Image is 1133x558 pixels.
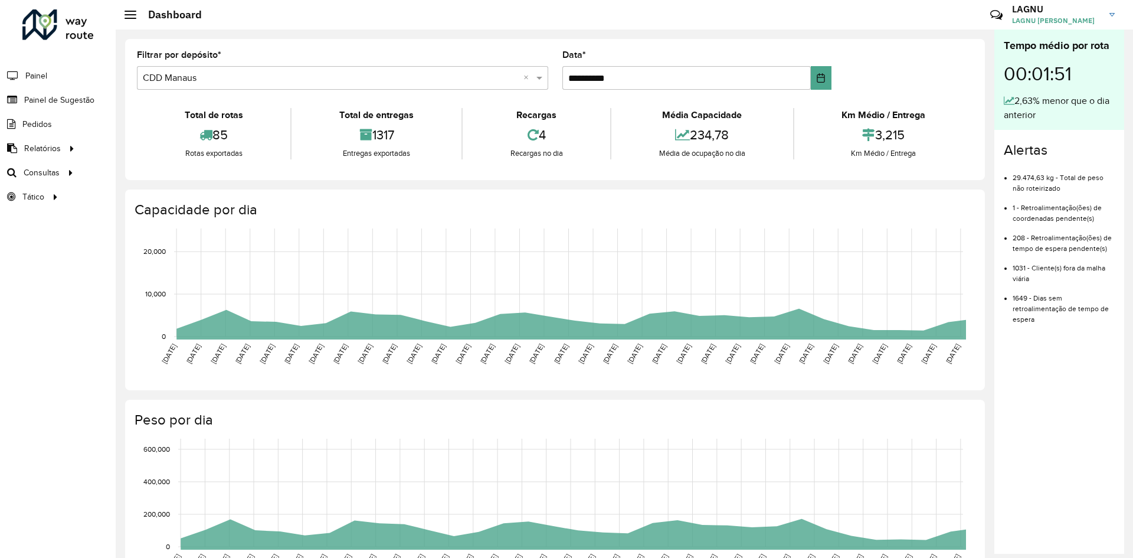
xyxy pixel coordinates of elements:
[307,342,325,365] text: [DATE]
[466,122,607,148] div: 4
[748,342,765,365] text: [DATE]
[143,247,166,255] text: 20,000
[523,71,533,85] span: Clear all
[1013,254,1115,284] li: 1031 - Cliente(s) fora da malha viária
[1013,164,1115,194] li: 29.474,63 kg - Total de peso não roteirizado
[24,167,60,179] span: Consultas
[479,342,496,365] text: [DATE]
[185,342,202,365] text: [DATE]
[699,342,716,365] text: [DATE]
[552,342,569,365] text: [DATE]
[24,94,94,106] span: Painel de Sugestão
[797,148,970,159] div: Km Médio / Entrega
[811,66,831,90] button: Choose Date
[797,122,970,148] div: 3,215
[528,342,545,365] text: [DATE]
[944,342,961,365] text: [DATE]
[258,342,276,365] text: [DATE]
[1013,224,1115,254] li: 208 - Retroalimentação(ões) de tempo de espera pendente(s)
[166,543,170,550] text: 0
[984,2,1009,28] a: Contato Rápido
[294,148,458,159] div: Entregas exportadas
[294,122,458,148] div: 1317
[1013,284,1115,325] li: 1649 - Dias sem retroalimentação de tempo de espera
[1012,4,1101,15] h3: LAGNU
[797,342,814,365] text: [DATE]
[140,148,287,159] div: Rotas exportadas
[675,342,692,365] text: [DATE]
[1013,194,1115,224] li: 1 - Retroalimentação(ões) de coordenadas pendente(s)
[650,342,667,365] text: [DATE]
[234,342,251,365] text: [DATE]
[162,332,166,340] text: 0
[143,478,170,485] text: 400,000
[871,342,888,365] text: [DATE]
[577,342,594,365] text: [DATE]
[466,108,607,122] div: Recargas
[1004,94,1115,122] div: 2,63% menor que o dia anterior
[614,122,790,148] div: 234,78
[724,342,741,365] text: [DATE]
[22,191,44,203] span: Tático
[135,412,973,429] h4: Peso por dia
[143,510,170,518] text: 200,000
[140,122,287,148] div: 85
[145,290,166,298] text: 10,000
[135,201,973,218] h4: Capacidade por dia
[1012,15,1101,26] span: LAGNU [PERSON_NAME]
[601,342,618,365] text: [DATE]
[430,342,447,365] text: [DATE]
[614,148,790,159] div: Média de ocupação no dia
[562,48,586,62] label: Data
[209,342,227,365] text: [DATE]
[895,342,912,365] text: [DATE]
[294,108,458,122] div: Total de entregas
[797,108,970,122] div: Km Médio / Entrega
[356,342,374,365] text: [DATE]
[161,342,178,365] text: [DATE]
[381,342,398,365] text: [DATE]
[140,108,287,122] div: Total de rotas
[1004,54,1115,94] div: 00:01:51
[25,70,47,82] span: Painel
[137,48,221,62] label: Filtrar por depósito
[503,342,520,365] text: [DATE]
[405,342,423,365] text: [DATE]
[822,342,839,365] text: [DATE]
[22,118,52,130] span: Pedidos
[614,108,790,122] div: Média Capacidade
[143,445,170,453] text: 600,000
[626,342,643,365] text: [DATE]
[136,8,202,21] h2: Dashboard
[454,342,471,365] text: [DATE]
[24,142,61,155] span: Relatórios
[1004,38,1115,54] div: Tempo médio por rota
[283,342,300,365] text: [DATE]
[773,342,790,365] text: [DATE]
[1004,142,1115,159] h4: Alertas
[466,148,607,159] div: Recargas no dia
[332,342,349,365] text: [DATE]
[920,342,937,365] text: [DATE]
[846,342,863,365] text: [DATE]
